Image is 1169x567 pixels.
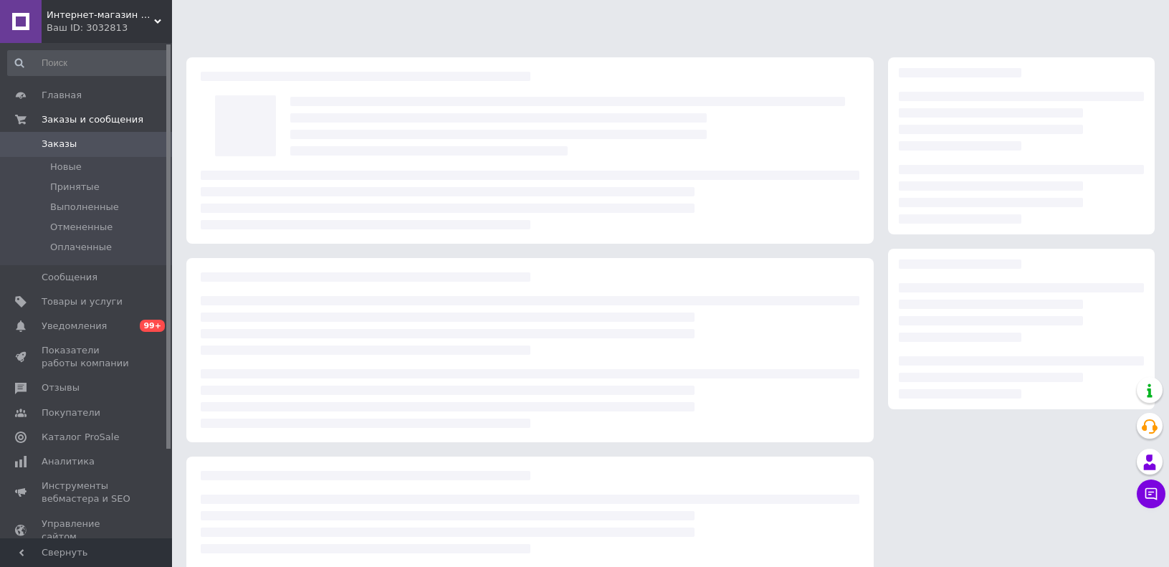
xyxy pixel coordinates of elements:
[47,22,172,34] div: Ваш ID: 3032813
[42,344,133,370] span: Показатели работы компании
[42,295,123,308] span: Товары и услуги
[140,320,165,332] span: 99+
[42,480,133,505] span: Инструменты вебмастера и SEO
[42,320,107,333] span: Уведомления
[50,201,119,214] span: Выполненные
[50,241,112,254] span: Оплаченные
[42,113,143,126] span: Заказы и сообщения
[50,161,82,173] span: Новые
[42,89,82,102] span: Главная
[42,431,119,444] span: Каталог ProSale
[50,181,100,194] span: Принятые
[50,221,113,234] span: Отмененные
[42,518,133,543] span: Управление сайтом
[42,138,77,151] span: Заказы
[42,406,100,419] span: Покупатели
[1137,480,1165,508] button: Чат с покупателем
[42,271,97,284] span: Сообщения
[42,455,95,468] span: Аналитика
[47,9,154,22] span: Интернет-магазин "Hair Compliment Naturalis"
[7,50,169,76] input: Поиск
[42,381,80,394] span: Отзывы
